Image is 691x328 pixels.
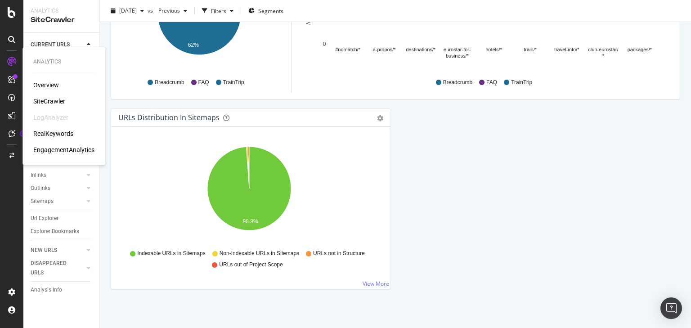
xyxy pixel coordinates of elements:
span: vs [148,7,155,14]
a: Explorer Bookmarks [31,227,93,236]
text: train/* [524,47,537,52]
text: 500 [317,17,326,23]
span: Indexable URLs in Sitemaps [137,250,205,257]
span: FAQ [198,79,209,86]
a: EngagementAnalytics [33,145,94,154]
div: Analysis Info [31,285,62,295]
button: Previous [155,4,191,18]
div: NEW URLS [31,246,57,255]
button: Segments [245,4,287,18]
div: Tooltip anchor [19,130,27,138]
span: TrainTrip [223,79,244,86]
div: LogAnalyzer [33,113,68,122]
text: packages/* [628,47,652,52]
div: Open Intercom Messenger [660,297,682,319]
span: Breadcrumb [155,79,184,86]
div: Sitemaps [31,197,54,206]
a: RealKeywords [33,129,73,138]
span: Breadcrumb [443,79,472,86]
text: 62% [188,42,199,48]
a: Overview [33,81,59,90]
text: destinations/* [406,47,436,52]
a: NEW URLS [31,246,84,255]
text: eurostar-for- [444,47,471,52]
svg: A chart. [118,141,381,246]
a: DISAPPEARED URLS [31,259,84,278]
a: CURRENT URLS [31,40,84,49]
span: TrainTrip [511,79,532,86]
span: Non-Indexable URLs in Sitemaps [220,250,299,257]
button: Filters [198,4,237,18]
div: Inlinks [31,171,46,180]
a: Url Explorer [31,214,93,223]
div: Explorer Bookmarks [31,227,79,236]
text: a-propos/* [373,47,396,52]
div: SiteCrawler [31,15,92,25]
div: URLs Distribution in Sitemaps [118,113,220,122]
a: Outlinks [31,184,84,193]
text: club-eurostar/ [588,47,619,52]
span: URLs out of Project Scope [219,261,283,269]
span: URLs not in Structure [313,250,365,257]
div: gear [377,115,383,121]
div: CURRENT URLS [31,40,70,49]
div: Filters [211,7,226,14]
a: View More [363,280,389,288]
div: DISAPPEARED URLS [31,259,76,278]
text: 0 [323,41,326,47]
a: Analysis Info [31,285,93,295]
text: 98.9% [243,218,258,225]
text: travel-info/* [554,47,579,52]
div: Analytics [31,7,92,15]
text: hotels/* [485,47,502,52]
button: [DATE] [107,4,148,18]
text: #nomatch/* [335,47,360,52]
span: 2025 Sep. 15th [119,7,137,14]
span: FAQ [486,79,497,86]
a: SiteCrawler [33,97,65,106]
span: Segments [258,7,283,14]
div: Url Explorer [31,214,58,223]
a: Sitemaps [31,197,84,206]
div: Analytics [33,58,94,66]
div: Outlinks [31,184,50,193]
a: Inlinks [31,171,84,180]
span: Previous [155,7,180,14]
text: business/* [446,53,469,58]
